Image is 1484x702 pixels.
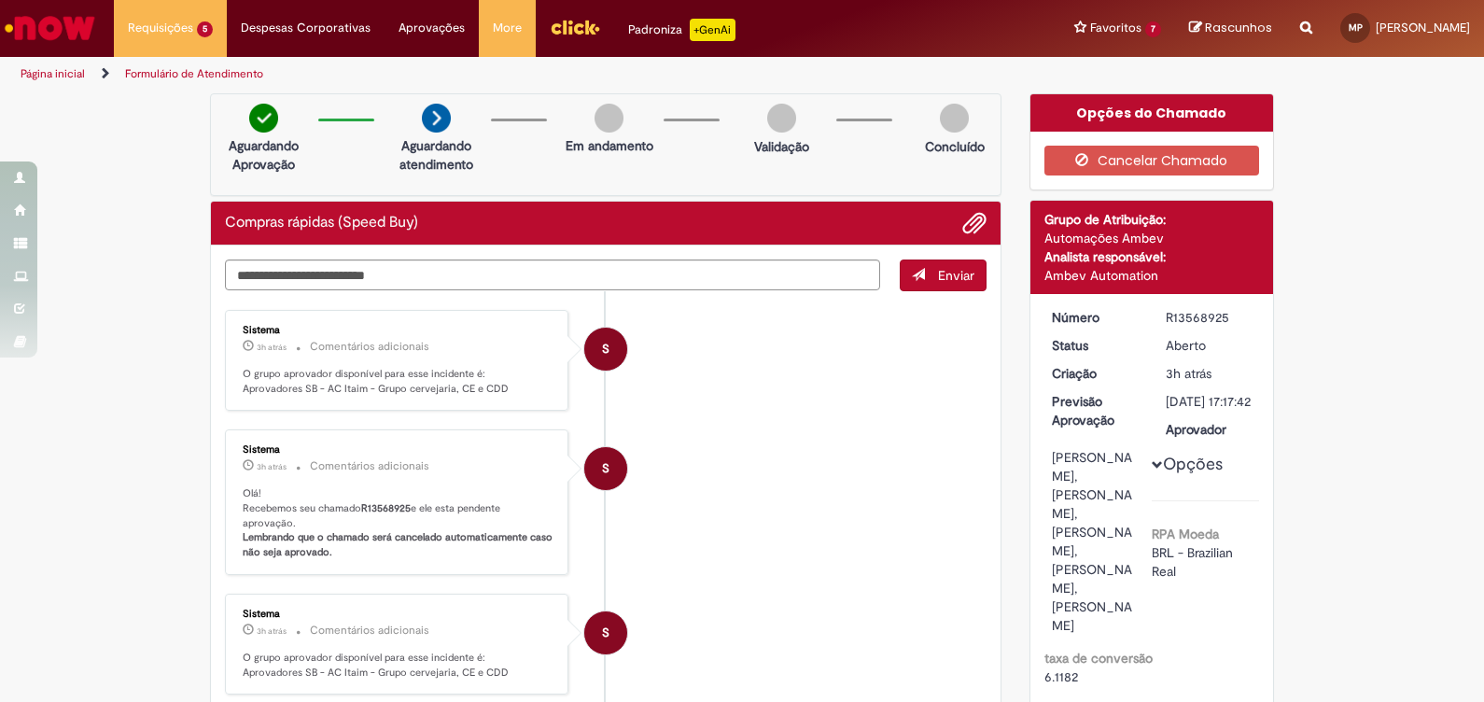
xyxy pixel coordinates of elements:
[243,486,553,560] p: Olá! Recebemos seu chamado e ele esta pendente aprovação.
[1044,146,1260,175] button: Cancelar Chamado
[754,137,809,156] p: Validação
[1038,336,1153,355] dt: Status
[602,446,609,491] span: S
[1145,21,1161,37] span: 7
[1044,229,1260,247] div: Automações Ambev
[257,342,287,353] time: 01/10/2025 10:17:57
[1152,526,1219,542] b: RPA Moeda
[1166,392,1253,411] div: [DATE] 17:17:42
[1166,336,1253,355] div: Aberto
[243,530,555,559] b: Lembrando que o chamado será cancelado automaticamente caso não seja aprovado.
[249,104,278,133] img: check-circle-green.png
[241,19,371,37] span: Despesas Corporativas
[361,501,411,515] b: R13568925
[21,66,85,81] a: Página inicial
[1205,19,1272,36] span: Rascunhos
[900,260,987,291] button: Enviar
[1376,20,1470,35] span: [PERSON_NAME]
[1044,247,1260,266] div: Analista responsável:
[225,215,418,232] h2: Compras rápidas (Speed Buy) Histórico de tíquete
[1038,392,1153,429] dt: Previsão Aprovação
[1189,20,1272,37] a: Rascunhos
[391,136,482,174] p: Aguardando atendimento
[550,13,600,41] img: click_logo_yellow_360x200.png
[422,104,451,133] img: arrow-next.png
[1044,668,1078,685] span: 6.1182
[767,104,796,133] img: img-circle-grey.png
[493,19,522,37] span: More
[1166,365,1211,382] time: 01/10/2025 10:17:42
[243,444,553,456] div: Sistema
[1044,266,1260,285] div: Ambev Automation
[197,21,213,37] span: 5
[1166,308,1253,327] div: R13568925
[628,19,735,41] div: Padroniza
[1044,650,1153,667] b: taxa de conversão
[257,461,287,472] span: 3h atrás
[128,19,193,37] span: Requisições
[1052,448,1139,635] div: [PERSON_NAME], [PERSON_NAME], [PERSON_NAME], [PERSON_NAME], [PERSON_NAME]
[243,367,553,396] p: O grupo aprovador disponível para esse incidente é: Aprovadores SB - AC Itaim - Grupo cervejaria,...
[595,104,623,133] img: img-circle-grey.png
[962,211,987,235] button: Adicionar anexos
[602,611,609,655] span: S
[14,57,975,91] ul: Trilhas de página
[584,447,627,490] div: System
[125,66,263,81] a: Formulário de Atendimento
[218,136,309,174] p: Aguardando Aprovação
[1152,544,1237,580] span: BRL - Brazilian Real
[938,267,974,284] span: Enviar
[690,19,735,41] p: +GenAi
[925,137,985,156] p: Concluído
[584,611,627,654] div: System
[1038,308,1153,327] dt: Número
[2,9,98,47] img: ServiceNow
[566,136,653,155] p: Em andamento
[1038,364,1153,383] dt: Criação
[1152,420,1267,439] dt: Aprovador
[602,327,609,372] span: S
[243,651,553,680] p: O grupo aprovador disponível para esse incidente é: Aprovadores SB - AC Itaim - Grupo cervejaria,...
[310,339,429,355] small: Comentários adicionais
[1166,364,1253,383] div: 01/10/2025 10:17:42
[257,342,287,353] span: 3h atrás
[399,19,465,37] span: Aprovações
[310,458,429,474] small: Comentários adicionais
[1349,21,1363,34] span: MP
[1044,210,1260,229] div: Grupo de Atribuição:
[584,328,627,371] div: System
[310,623,429,639] small: Comentários adicionais
[257,625,287,637] time: 01/10/2025 10:17:51
[1030,94,1274,132] div: Opções do Chamado
[243,609,553,620] div: Sistema
[1166,365,1211,382] span: 3h atrás
[257,461,287,472] time: 01/10/2025 10:17:54
[1090,19,1141,37] span: Favoritos
[243,325,553,336] div: Sistema
[257,625,287,637] span: 3h atrás
[225,260,880,291] textarea: Digite sua mensagem aqui...
[940,104,969,133] img: img-circle-grey.png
